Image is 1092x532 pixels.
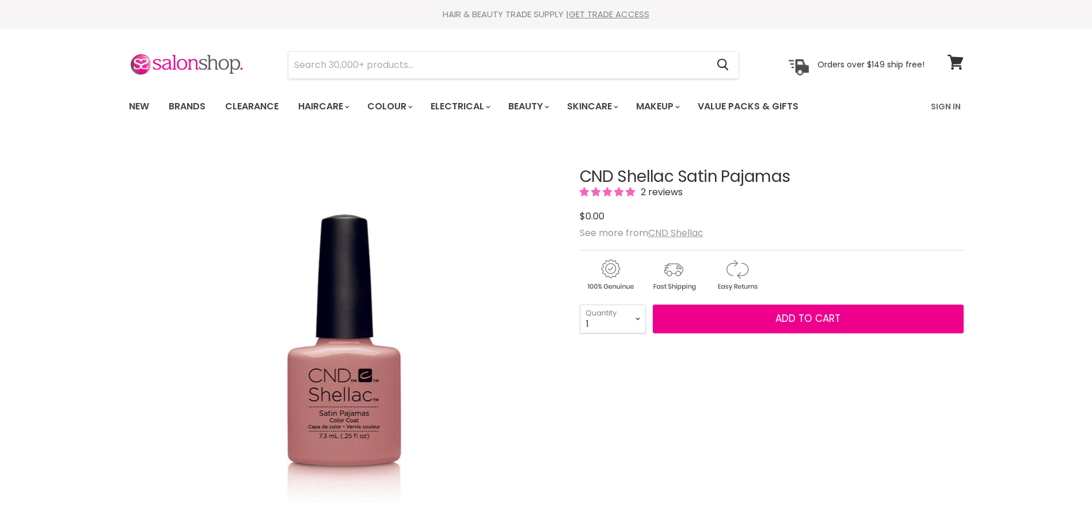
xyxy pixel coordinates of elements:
input: Search [288,52,708,78]
p: Orders over $149 ship free! [817,59,924,70]
nav: Main [115,90,978,123]
ul: Main menu [120,90,866,123]
div: HAIR & BEAUTY TRADE SUPPLY | [115,9,978,20]
img: shipping.gif [643,257,704,292]
img: returns.gif [706,257,767,292]
img: genuine.gif [580,257,641,292]
span: See more from [580,226,703,240]
a: Electrical [422,94,497,119]
span: $0.00 [580,210,604,223]
button: Add to cart [653,305,964,333]
a: Beauty [500,94,556,119]
a: Colour [359,94,420,119]
span: 2 reviews [637,185,683,199]
span: 5.00 stars [580,185,637,199]
a: Brands [160,94,214,119]
a: CND Shellac [648,226,703,240]
a: Haircare [290,94,356,119]
a: New [120,94,158,119]
a: Sign In [924,94,968,119]
a: Skincare [558,94,625,119]
a: Makeup [627,94,687,119]
a: Value Packs & Gifts [689,94,807,119]
span: Add to cart [775,311,840,325]
a: Clearance [216,94,287,119]
select: Quantity [580,305,646,333]
button: Search [708,52,739,78]
form: Product [288,51,739,79]
h1: CND Shellac Satin Pajamas [580,168,964,186]
a: GET TRADE ACCESS [569,8,649,20]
